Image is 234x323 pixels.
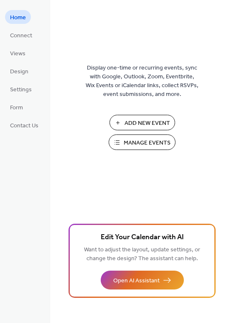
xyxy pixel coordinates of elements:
span: Settings [10,85,32,94]
a: Views [5,46,31,60]
button: Add New Event [109,115,175,130]
span: Add New Event [125,119,170,128]
span: Design [10,67,28,76]
span: Open AI Assistant [113,276,160,285]
span: Edit Your Calendar with AI [101,232,184,243]
span: Manage Events [124,139,170,147]
span: Want to adjust the layout, update settings, or change the design? The assistant can help. [84,244,200,264]
span: Display one-time or recurring events, sync with Google, Outlook, Zoom, Eventbrite, Wix Events or ... [86,64,198,99]
span: Views [10,49,25,58]
button: Manage Events [109,134,175,150]
button: Open AI Assistant [101,271,184,289]
span: Form [10,103,23,112]
span: Contact Us [10,121,38,130]
a: Contact Us [5,118,43,132]
span: Home [10,13,26,22]
a: Design [5,64,33,78]
span: Connect [10,31,32,40]
a: Connect [5,28,37,42]
a: Settings [5,82,37,96]
a: Home [5,10,31,24]
a: Form [5,100,28,114]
